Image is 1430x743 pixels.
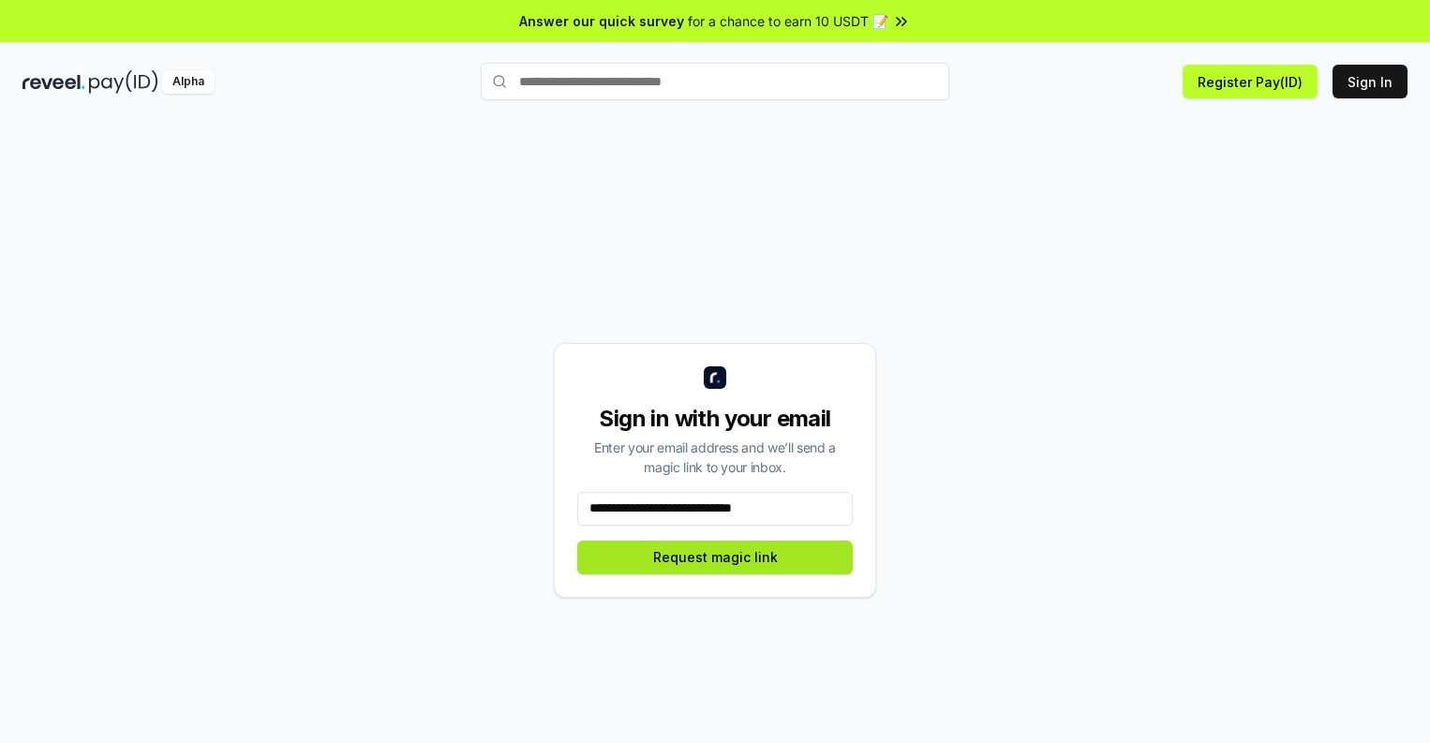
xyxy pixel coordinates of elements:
img: logo_small [704,366,726,389]
div: Alpha [162,70,215,94]
button: Request magic link [577,541,853,574]
button: Sign In [1333,65,1408,98]
img: pay_id [89,70,158,94]
img: reveel_dark [22,70,85,94]
div: Enter your email address and we’ll send a magic link to your inbox. [577,438,853,477]
button: Register Pay(ID) [1183,65,1318,98]
span: for a chance to earn 10 USDT 📝 [688,11,888,31]
div: Sign in with your email [577,404,853,434]
span: Answer our quick survey [519,11,684,31]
